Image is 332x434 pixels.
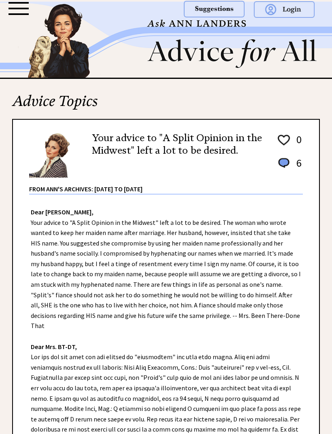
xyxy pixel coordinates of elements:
td: 0 [292,133,302,155]
img: Ann6%20v2%20small.png [29,132,80,178]
strong: Dear [PERSON_NAME], [31,208,94,216]
img: login.png [254,1,315,18]
strong: Dear Mrs. BT-DT, [31,343,77,351]
h2: Your advice to "A Split Opinion in the Midwest" left a lot to be desired. [92,132,264,157]
div: From Ann's Archives: [DATE] to [DATE] [29,178,303,194]
img: message_round%201.png [277,157,291,169]
h2: Advice Topics [12,91,320,119]
img: suggestions.png [184,1,245,17]
td: 6 [292,156,302,178]
img: heart_outline%201.png [277,133,291,147]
